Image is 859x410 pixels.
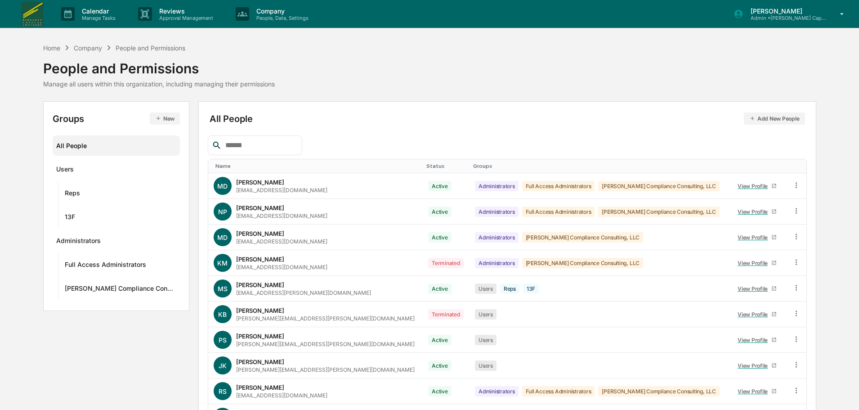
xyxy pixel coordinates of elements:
[522,386,595,396] div: Full Access Administrators
[152,7,218,15] p: Reviews
[738,337,771,343] div: View Profile
[43,53,275,77] div: People and Permissions
[236,289,371,296] div: [EMAIL_ADDRESS][PERSON_NAME][DOMAIN_NAME]
[428,335,452,345] div: Active
[426,163,466,169] div: Toggle SortBy
[744,113,805,125] button: Add New People
[475,386,519,396] div: Administrators
[743,7,827,15] p: [PERSON_NAME]
[475,335,497,345] div: Users
[428,232,452,243] div: Active
[56,165,74,176] div: Users
[522,207,595,217] div: Full Access Administrators
[210,113,805,125] div: All People
[236,204,284,212] div: [PERSON_NAME]
[75,7,120,15] p: Calendar
[734,359,781,373] a: View Profile
[43,44,60,52] div: Home
[218,311,227,318] span: KB
[738,311,771,318] div: View Profile
[236,179,284,186] div: [PERSON_NAME]
[65,189,80,200] div: Reps
[236,341,415,347] div: [PERSON_NAME][EMAIL_ADDRESS][PERSON_NAME][DOMAIN_NAME]
[475,207,519,217] div: Administrators
[75,15,120,21] p: Manage Tasks
[598,207,719,217] div: [PERSON_NAME] Compliance Consulting, LLC
[428,360,452,371] div: Active
[522,181,595,191] div: Full Access Administrators
[236,264,327,270] div: [EMAIL_ADDRESS][DOMAIN_NAME]
[522,258,643,268] div: [PERSON_NAME] Compliance Consulting, LLC
[475,360,497,371] div: Users
[74,44,102,52] div: Company
[236,187,327,194] div: [EMAIL_ADDRESS][DOMAIN_NAME]
[738,183,771,189] div: View Profile
[794,163,802,169] div: Toggle SortBy
[734,179,781,193] a: View Profile
[475,309,497,320] div: Users
[734,333,781,347] a: View Profile
[236,315,415,322] div: [PERSON_NAME][EMAIL_ADDRESS][PERSON_NAME][DOMAIN_NAME]
[732,163,783,169] div: Toggle SortBy
[475,181,519,191] div: Administrators
[523,284,539,294] div: 13F
[56,237,101,248] div: Administrators
[236,212,327,219] div: [EMAIL_ADDRESS][DOMAIN_NAME]
[236,392,327,399] div: [EMAIL_ADDRESS][DOMAIN_NAME]
[734,384,781,398] a: View Profile
[219,387,227,395] span: RS
[743,15,827,21] p: Admin • [PERSON_NAME] Capital Advisors
[236,281,284,288] div: [PERSON_NAME]
[734,282,781,296] a: View Profile
[734,307,781,321] a: View Profile
[218,285,228,293] span: MS
[428,309,464,320] div: Terminated
[150,113,180,125] button: New
[428,386,452,396] div: Active
[215,163,419,169] div: Toggle SortBy
[734,205,781,219] a: View Profile
[500,284,519,294] div: Reps
[236,230,284,237] div: [PERSON_NAME]
[475,284,497,294] div: Users
[428,181,452,191] div: Active
[249,15,313,21] p: People, Data, Settings
[219,336,227,344] span: PS
[65,213,75,224] div: 13F
[734,230,781,244] a: View Profile
[53,113,180,125] div: Groups
[236,333,284,340] div: [PERSON_NAME]
[473,163,725,169] div: Toggle SortBy
[217,182,228,190] span: MD
[65,261,146,271] div: Full Access Administrators
[738,388,771,395] div: View Profile
[236,384,284,391] div: [PERSON_NAME]
[218,208,227,216] span: NP
[116,44,185,52] div: People and Permissions
[56,138,177,153] div: All People
[236,307,284,314] div: [PERSON_NAME]
[738,260,771,266] div: View Profile
[217,234,228,241] span: MD
[475,232,519,243] div: Administrators
[738,234,771,241] div: View Profile
[152,15,218,21] p: Approval Management
[734,256,781,270] a: View Profile
[236,366,415,373] div: [PERSON_NAME][EMAIL_ADDRESS][PERSON_NAME][DOMAIN_NAME]
[428,207,452,217] div: Active
[22,2,43,27] img: logo
[428,258,464,268] div: Terminated
[598,386,719,396] div: [PERSON_NAME] Compliance Consulting, LLC
[598,181,719,191] div: [PERSON_NAME] Compliance Consulting, LLC
[219,362,227,369] span: JK
[738,362,771,369] div: View Profile
[738,285,771,292] div: View Profile
[428,284,452,294] div: Active
[217,259,228,267] span: KM
[236,238,327,245] div: [EMAIL_ADDRESS][DOMAIN_NAME]
[475,258,519,268] div: Administrators
[738,208,771,215] div: View Profile
[249,7,313,15] p: Company
[65,284,177,295] div: [PERSON_NAME] Compliance Consulting, LLC
[236,358,284,365] div: [PERSON_NAME]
